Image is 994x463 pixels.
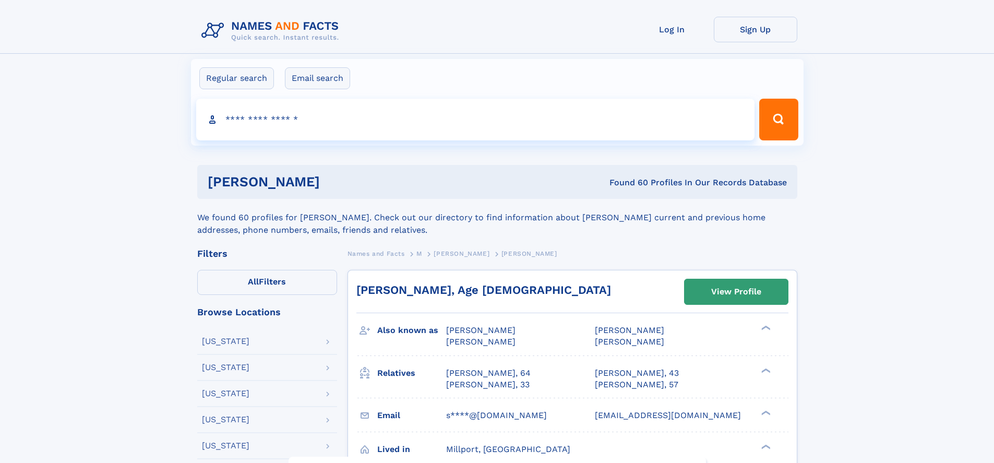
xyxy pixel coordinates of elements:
[377,322,446,339] h3: Also known as
[248,277,259,287] span: All
[196,99,755,140] input: search input
[595,325,664,335] span: [PERSON_NAME]
[202,442,249,450] div: [US_STATE]
[377,407,446,424] h3: Email
[685,279,788,304] a: View Profile
[197,307,337,317] div: Browse Locations
[501,250,557,257] span: [PERSON_NAME]
[377,441,446,458] h3: Lived in
[464,177,787,188] div: Found 60 Profiles In Our Records Database
[202,415,249,424] div: [US_STATE]
[595,337,664,347] span: [PERSON_NAME]
[197,199,797,236] div: We found 60 profiles for [PERSON_NAME]. Check out our directory to find information about [PERSON...
[759,325,771,331] div: ❯
[446,337,516,347] span: [PERSON_NAME]
[348,247,405,260] a: Names and Facts
[446,444,570,454] span: Millport, [GEOGRAPHIC_DATA]
[197,17,348,45] img: Logo Names and Facts
[714,17,797,42] a: Sign Up
[285,67,350,89] label: Email search
[759,367,771,374] div: ❯
[416,247,422,260] a: M
[202,389,249,398] div: [US_STATE]
[197,249,337,258] div: Filters
[595,410,741,420] span: [EMAIL_ADDRESS][DOMAIN_NAME]
[446,367,531,379] a: [PERSON_NAME], 64
[202,337,249,346] div: [US_STATE]
[711,280,761,304] div: View Profile
[208,175,465,188] h1: [PERSON_NAME]
[630,17,714,42] a: Log In
[202,363,249,372] div: [US_STATE]
[595,367,679,379] a: [PERSON_NAME], 43
[197,270,337,295] label: Filters
[595,379,678,390] a: [PERSON_NAME], 57
[759,409,771,416] div: ❯
[434,247,489,260] a: [PERSON_NAME]
[446,325,516,335] span: [PERSON_NAME]
[416,250,422,257] span: M
[446,379,530,390] a: [PERSON_NAME], 33
[759,443,771,450] div: ❯
[356,283,611,296] a: [PERSON_NAME], Age [DEMOGRAPHIC_DATA]
[759,99,798,140] button: Search Button
[434,250,489,257] span: [PERSON_NAME]
[199,67,274,89] label: Regular search
[377,364,446,382] h3: Relatives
